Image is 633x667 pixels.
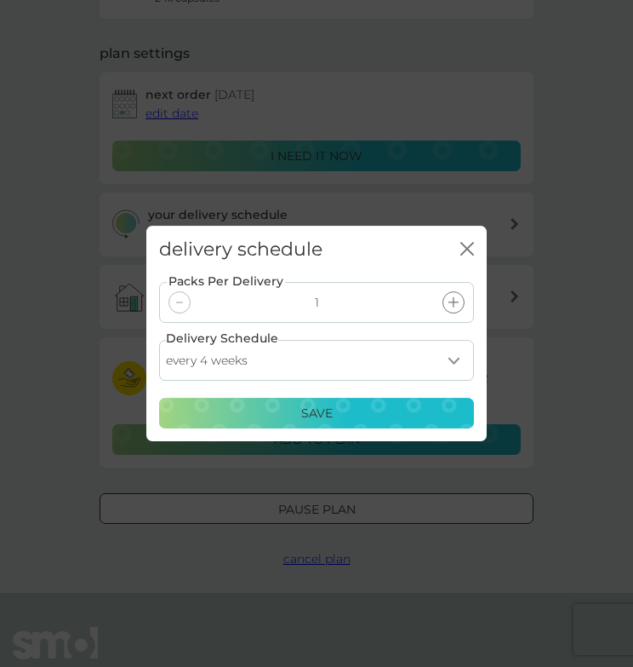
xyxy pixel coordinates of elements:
[159,239,322,261] h2: delivery schedule
[301,404,333,423] p: Save
[166,329,278,348] label: Delivery Schedule
[460,242,474,258] button: close
[159,398,474,428] button: Save
[167,272,285,290] label: Packs Per Delivery
[315,293,319,312] p: 1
